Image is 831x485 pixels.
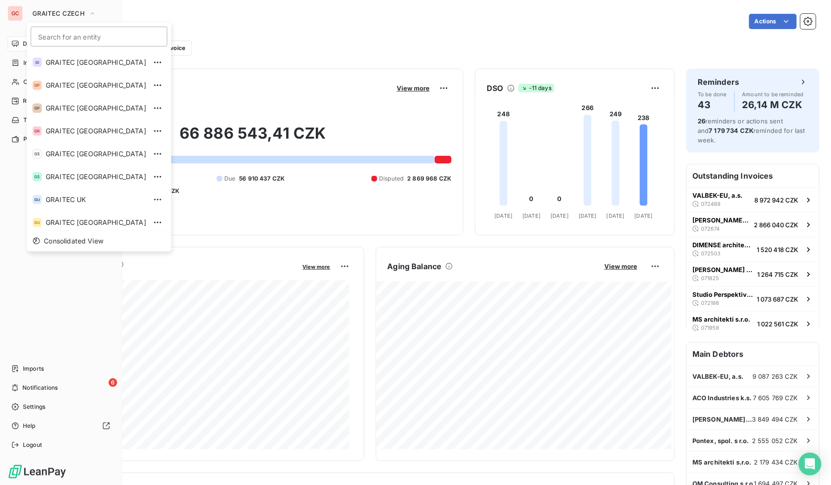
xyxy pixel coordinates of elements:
[692,291,753,298] span: Studio Perspektiv s.r.o.
[701,300,719,306] span: 072198
[692,241,753,249] span: DIMENSE architects v.o.s.
[757,271,798,278] span: 1 264 715 CZK
[757,295,798,303] span: 1 073 687 CZK
[692,437,749,445] span: Pontex, spol. s r.o.
[46,58,146,67] span: GRAITEC [GEOGRAPHIC_DATA]
[742,91,804,97] span: Amount to be reminded
[692,266,753,273] span: [PERSON_NAME] PROJECT a.s.
[46,126,146,136] span: GRAITEC [GEOGRAPHIC_DATA]
[604,263,637,270] span: View more
[687,187,819,212] button: VALBEK-EU, a.s.0724898 972 942 CZK
[32,10,85,17] span: GRAITEC CZECH
[54,124,451,152] h2: 66 886 543,41 CZK
[46,195,146,204] span: GRAITEC UK
[32,103,42,113] div: GP
[752,437,798,445] span: 2 555 052 CZK
[224,174,235,183] span: Due
[687,262,819,286] button: [PERSON_NAME] PROJECT a.s.0718251 264 715 CZK
[709,127,753,134] span: 7 179 734 CZK
[487,82,503,94] h6: DSO
[687,237,819,262] button: DIMENSE architects v.o.s.0725031 520 418 CZK
[239,174,285,183] span: 56 910 437 CZK
[579,212,597,219] tspan: [DATE]
[32,195,42,204] div: GU
[23,403,45,411] span: Settings
[754,196,798,204] span: 8 972 942 CZK
[44,236,103,246] span: Consolidated View
[698,76,739,88] h6: Reminders
[46,149,146,159] span: GRAITEC [GEOGRAPHIC_DATA]
[23,135,51,143] span: Payments
[8,464,67,479] img: Logo LeanPay
[687,311,819,336] button: MS architekti s.r.o.0719581 022 561 CZK
[46,81,146,90] span: GRAITEC [GEOGRAPHIC_DATA]
[635,212,653,219] tspan: [DATE]
[32,126,42,136] div: GR
[495,212,513,219] tspan: [DATE]
[8,418,114,434] a: Help
[46,218,146,227] span: GRAITEC [GEOGRAPHIC_DATA]
[701,325,719,331] span: 071958
[8,6,23,21] div: GC
[23,441,42,449] span: Logout
[551,212,569,219] tspan: [DATE]
[752,415,798,423] span: 3 849 494 CZK
[701,226,720,232] span: 072674
[687,164,819,187] h6: Outstanding Invoices
[397,84,430,92] span: View more
[23,78,42,86] span: Clients
[698,97,727,112] h4: 43
[698,117,705,125] span: 26
[742,97,804,112] h4: 26,14 M CZK
[698,117,805,144] span: reminders or actions sent and reminded for last week.
[698,91,727,97] span: To be done
[607,212,625,219] tspan: [DATE]
[30,27,167,47] input: placeholder
[701,275,719,281] span: 071825
[692,458,751,466] span: MS architekti s.r.o.
[54,270,296,280] span: Monthly Revenue
[388,261,442,272] h6: Aging Balance
[687,212,819,237] button: [PERSON_NAME], s.r.o.0726742 866 040 CZK
[32,81,42,90] div: GP
[692,216,750,224] span: [PERSON_NAME], s.r.o.
[692,373,743,380] span: VALBEK-EU, a.s.
[757,320,798,328] span: 1 022 561 CZK
[687,343,819,365] h6: Main Debtors
[407,174,451,183] span: 2 869 968 CZK
[701,251,721,256] span: 072503
[32,172,42,182] div: GS
[687,286,819,311] button: Studio Perspektiv s.r.o.0721981 073 687 CZK
[32,58,42,67] div: GI
[701,201,721,207] span: 072489
[32,218,42,227] div: GU
[692,192,742,199] span: VALBEK-EU, a.s.
[300,262,333,271] button: View more
[303,263,330,270] span: View more
[692,394,752,402] span: ACO Industries k.s.
[757,246,798,253] span: 1 520 418 CZK
[754,221,798,229] span: 2 866 040 CZK
[46,172,146,182] span: GRAITEC [GEOGRAPHIC_DATA]
[109,378,117,387] span: 6
[754,458,798,466] span: 2 179 434 CZK
[692,415,752,423] span: [PERSON_NAME], s.r.o.
[23,40,53,48] span: Dashboard
[752,373,798,380] span: 9 087 263 CZK
[22,384,58,392] span: Notifications
[23,116,40,124] span: Tasks
[46,103,146,113] span: GRAITEC [GEOGRAPHIC_DATA]
[394,84,432,92] button: View more
[379,174,403,183] span: Disputed
[601,262,640,271] button: View more
[753,394,798,402] span: 7 605 769 CZK
[23,59,46,67] span: Invoices
[32,149,42,159] div: GS
[23,422,36,430] span: Help
[692,315,750,323] span: MS architekti s.r.o.
[749,14,797,29] button: Actions
[23,364,44,373] span: Imports
[799,453,821,475] div: Open Intercom Messenger
[519,84,554,92] span: -11 days
[523,212,541,219] tspan: [DATE]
